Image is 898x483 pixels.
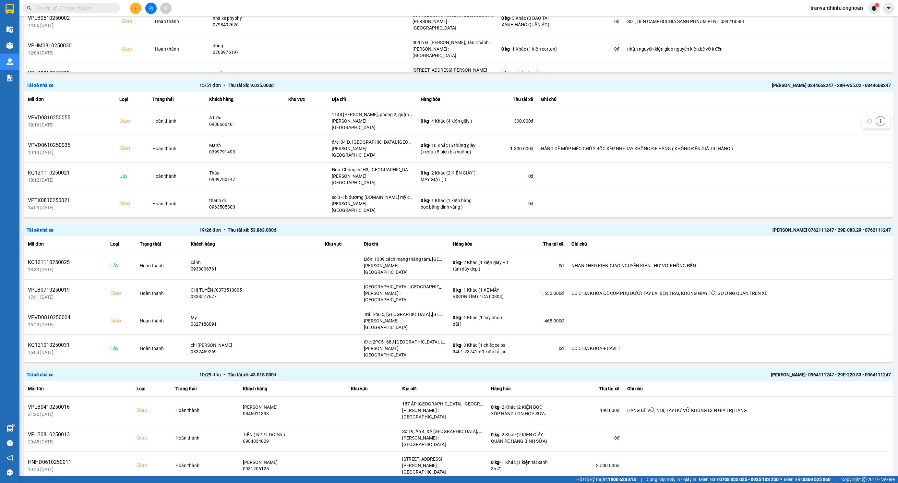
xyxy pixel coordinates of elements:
[209,149,281,155] div: 0399791493
[191,287,317,293] div: CHỊ TUYÊN /0373510005
[191,314,317,321] div: My
[332,111,413,118] div: 1148 [PERSON_NAME], phong 2, quận 7, [GEOGRAPHIC_DATA]
[28,431,129,439] div: VPLB0810250013
[119,117,145,125] div: Giao
[137,462,168,469] div: Giao
[119,172,145,180] div: Lấy
[862,477,867,482] span: copyright
[571,345,890,352] div: CÓ CHÌA KHÓA + CAVET
[501,15,558,28] div: - 3 Khác (3 BAO TẢI XANH HÀNG QUẦN ÁO)
[332,166,413,173] div: Đón: Chung cư H3, [GEOGRAPHIC_DATA] 4
[6,42,13,49] img: warehouse-icon
[28,122,112,128] div: 19:16 [DATE]
[518,262,564,269] div: 0 đ
[137,434,168,442] div: Giao
[501,71,510,76] span: 0 kg
[321,236,360,252] th: Khu vực
[36,5,112,12] input: Tìm tên, số ĐT hoặc mã đơn
[332,118,413,131] div: [PERSON_NAME] : [GEOGRAPHIC_DATA]
[453,259,510,272] div: - 2 Khác (1 kiện giấy + 1 tấm dấy dẹp )
[122,18,147,25] div: Giao
[199,226,545,234] div: 19 / 26 đơn Thu tài xế: 53.863.000 đ
[501,46,558,52] div: - 1 Khác (1 kiện carton)
[7,469,13,476] span: message
[28,466,129,473] div: 19:43 [DATE]
[453,287,510,300] div: - 1 Khác (1 XE MÁY VISION TÍM 61CA 00804)
[28,197,112,204] div: VPTX0810250021
[485,200,533,207] div: 0 đ
[12,424,14,426] sup: 1
[518,318,564,324] div: 465.000 đ
[115,91,149,107] th: Loại
[364,345,445,358] div: [PERSON_NAME] : [GEOGRAPHIC_DATA]
[213,70,360,77] div: A Kiên /0901403858
[199,82,545,89] div: 15 / 51 đơn Thu tài xế: 9.025.000 đ
[576,476,636,483] span: Hỗ trợ kỹ thuật:
[191,342,317,348] div: chị [PERSON_NAME]
[28,169,112,177] div: KQ121110250021
[243,438,343,444] div: 0984834029
[491,431,548,444] div: - 2 Khác (2 KIỆN GIẤY QUẤN PE HÀNG BÌNH SỮA)
[402,456,483,462] div: [STREET_ADDRESS]
[332,173,413,186] div: [PERSON_NAME] : [GEOGRAPHIC_DATA]
[568,236,893,252] th: Ghi chú
[453,287,461,293] span: 0 kg
[28,42,114,50] div: VPHM0810250030
[28,266,102,273] div: 18:39 [DATE]
[485,173,533,179] div: 0 đ
[191,348,317,355] div: 0832459269
[886,5,892,11] span: caret-down
[364,256,445,262] div: Đón: 1309 cách mạng tháng tám, [GEOGRAPHIC_DATA], thủ dầu một, [GEOGRAPHIC_DATA]
[7,440,13,446] span: question-circle
[421,198,429,203] span: 0 kg
[491,460,499,465] span: 0 kg
[556,385,619,392] div: Thu tài xế
[421,118,478,124] div: - 4 Khác (4 kiện giấy )
[453,315,461,320] span: 0 kg
[191,293,317,300] div: 0338577677
[421,197,478,210] div: - 1 Khác (1 kiện hàng bọc băng dính vàng )
[28,403,129,411] div: VPLB0410250016
[28,341,102,349] div: KQ121010250031
[627,407,890,414] div: HÀNG DỄ VỠ, NHẸ TAY HƯ VỠ KHÔNG ĐỀN GIÁ TRỊ HÀNG
[172,381,239,397] th: Trạng thái
[398,381,487,397] th: Địa chỉ
[175,435,235,441] div: Hoàn thành
[647,476,697,483] span: Cung cấp máy in - giấy in:
[364,262,445,275] div: [PERSON_NAME] : [GEOGRAPHIC_DATA]
[501,46,510,52] span: 0 kg
[213,49,360,55] div: 0708975197
[402,462,483,475] div: [PERSON_NAME] : [GEOGRAPHIC_DATA]
[209,197,281,204] div: thanh di
[140,318,183,324] div: Hoàn thành
[449,236,514,252] th: Hàng hóa
[402,401,483,407] div: 187 ẤP [GEOGRAPHIC_DATA], [GEOGRAPHIC_DATA], [GEOGRAPHIC_DATA] , [GEOGRAPHIC_DATA]
[7,455,13,461] span: notification
[6,75,13,81] img: solution-icon
[175,462,235,469] div: Hoàn thành
[209,121,281,127] div: 0938660401
[119,200,145,208] div: Giao
[364,311,445,318] div: Trả : khu 5, [GEOGRAPHIC_DATA] ,[GEOGRAPHIC_DATA] ,[GEOGRAPHIC_DATA]
[421,142,478,155] div: - 10 Khác (5 thùng giấy ( rượu ) 5 bịch bìa vuông)
[28,204,112,211] div: 14:03 [DATE]
[421,143,429,148] span: 0 kg
[28,14,114,22] div: VPLB0510250002
[453,314,510,327] div: - 1 Khác (1 cây nhôm dài )
[27,227,54,233] span: Tài xế nhà xe
[187,236,321,252] th: Khách hàng
[571,290,890,296] div: CÓ CHÌA KHÓA ĐỂ CỐP PHỤ DƯỚI TAY LÁI BÊN TRÁI, KHÔNG GIẤY TỜ, GƯƠNG QUẤN TRÊN XE
[485,145,533,152] div: 1.300.000 đ
[332,194,413,200] div: so 3 -1b đườmg [DOMAIN_NAME] mỹ cảnh,[GEOGRAPHIC_DATA],q7,hcm
[784,476,831,483] span: Miền Bắc
[6,4,14,14] img: logo-vxr
[28,411,129,417] div: 21:26 [DATE]
[347,381,399,397] th: Khu vực
[541,145,890,152] div: HÀNG DỄ MÓP MÉO CHÚ Ý BỐC XẾP NHẸ TAY KHÔNG ĐÈ HÀNG ( KHÔNG ĐỀN GIÁ TRỊ HÀNG )
[28,349,102,356] div: 16:04 [DATE]
[163,6,168,10] span: aim
[518,240,564,248] div: Thu tài xế
[152,145,201,152] div: Hoàn thành
[140,345,183,352] div: Hoàn thành
[134,6,138,10] span: plus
